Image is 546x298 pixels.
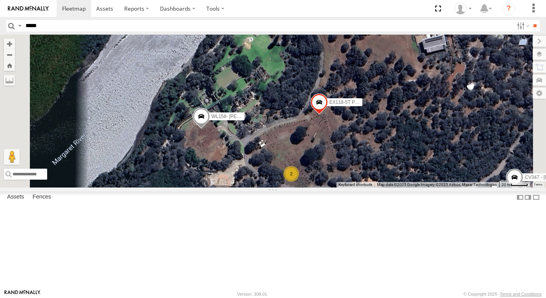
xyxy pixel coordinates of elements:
label: Search Filter Options [514,20,531,31]
img: rand-logo.svg [8,6,49,11]
button: Keyboard shortcuts [338,182,372,188]
label: Hide Summary Table [532,191,540,203]
label: Search Query [17,20,23,31]
button: Zoom out [4,49,15,60]
button: Zoom in [4,39,15,49]
button: Drag Pegman onto the map to open Street View [4,149,20,165]
div: Jaydon Walker [452,3,474,15]
label: Dock Summary Table to the Right [524,191,532,203]
a: Visit our Website [4,290,40,298]
button: Zoom Home [4,60,15,71]
div: Version: 308.01 [237,292,267,296]
a: Terms (opens in new tab) [534,183,542,186]
span: EX118-5T Power [329,99,365,105]
label: Dock Summary Table to the Left [516,191,524,203]
div: © Copyright 2025 - [463,292,542,296]
label: Fences [29,192,55,203]
label: Assets [3,192,28,203]
i: ? [502,2,515,15]
span: WL158- [PERSON_NAME] [211,113,268,119]
label: Map Settings [533,88,546,99]
span: 20 m [502,182,511,187]
span: Map data ©2025 Google Imagery ©2025 Airbus, Maxar Technologies [377,182,497,187]
button: Map Scale: 20 m per 40 pixels [499,182,530,188]
div: 2 [283,166,299,182]
a: Terms and Conditions [500,292,542,296]
label: Measure [4,75,15,86]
